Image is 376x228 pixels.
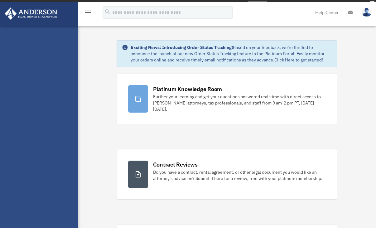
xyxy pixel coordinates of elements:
i: menu [84,9,92,16]
div: Do you have a contract, rental agreement, or other legal document you would like an attorney's ad... [153,169,326,182]
a: survey [248,2,267,9]
a: Platinum Knowledge Room Further your learning and get your questions answered real-time with dire... [117,74,338,124]
i: search [104,8,111,15]
div: Based on your feedback, we're thrilled to announce the launch of our new Order Status Tracking fe... [131,44,332,63]
a: Click Here to get started! [274,57,323,63]
div: Platinum Knowledge Room [153,85,222,93]
a: Contract Reviews Do you have a contract, rental agreement, or other legal document you would like... [117,149,338,200]
div: Contract Reviews [153,161,198,168]
div: Further your learning and get your questions answered real-time with direct access to [PERSON_NAM... [153,94,326,112]
img: Anderson Advisors Platinum Portal [3,7,59,20]
div: close [370,1,374,5]
div: Get a chance to win 6 months of Platinum for free just by filling out this [109,2,245,9]
a: menu [84,11,92,16]
strong: Exciting News: Introducing Order Status Tracking! [131,45,233,50]
img: User Pic [362,8,371,17]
